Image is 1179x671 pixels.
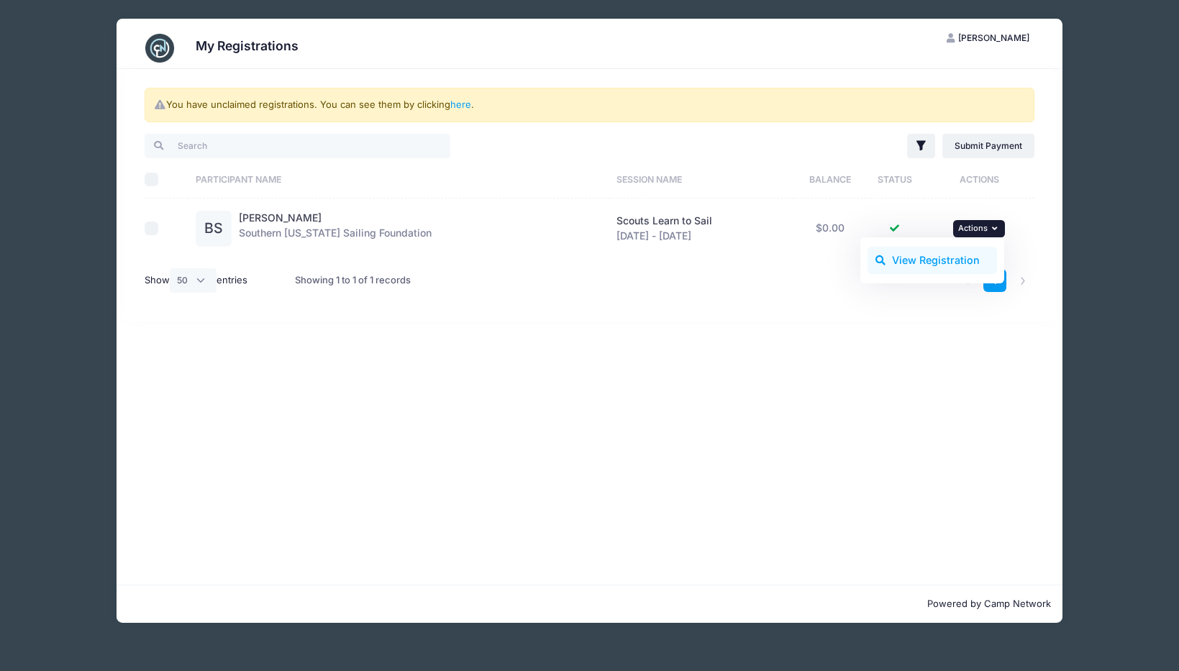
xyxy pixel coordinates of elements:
[868,247,998,274] a: View Registration
[239,211,322,224] a: [PERSON_NAME]
[145,268,248,293] label: Show entries
[128,597,1051,611] p: Powered by Camp Network
[196,38,299,53] h3: My Registrations
[145,134,450,158] input: Search
[793,198,865,258] td: $0.00
[145,88,1035,122] div: You have unclaimed registrations. You can see them by clicking .
[616,214,787,244] div: [DATE] - [DATE]
[924,160,1034,198] th: Actions: activate to sort column ascending
[793,160,865,198] th: Balance: activate to sort column ascending
[958,32,1029,43] span: [PERSON_NAME]
[450,99,471,110] a: here
[196,211,232,247] div: BS
[145,34,174,63] img: CampNetwork
[953,220,1005,237] button: Actions
[188,160,609,198] th: Participant Name: activate to sort column ascending
[958,223,988,233] span: Actions
[609,160,794,198] th: Session Name: activate to sort column ascending
[170,268,217,293] select: Showentries
[239,211,432,247] div: Southern [US_STATE] Sailing Foundation
[934,26,1042,50] button: [PERSON_NAME]
[295,264,411,297] div: Showing 1 to 1 of 1 records
[145,160,189,198] th: Select All
[196,223,232,235] a: BS
[616,214,712,227] span: Scouts Learn to Sail
[942,134,1035,158] a: Submit Payment
[866,160,924,198] th: Status: activate to sort column ascending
